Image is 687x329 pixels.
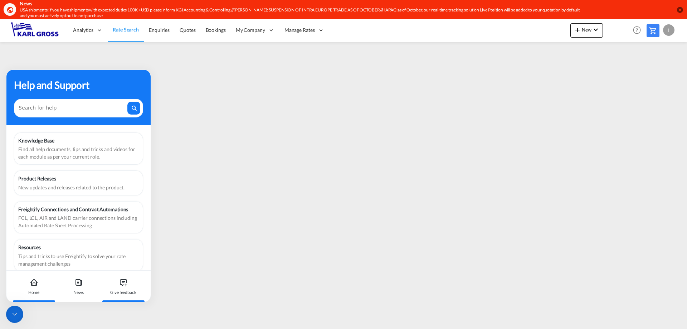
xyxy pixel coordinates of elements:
a: Enquiries [144,19,175,42]
a: Rate Search [108,19,144,42]
span: My Company [236,26,265,34]
md-icon: icon-chevron-down [591,25,600,34]
div: Manage Rates [279,19,329,42]
md-icon: icon-earth [6,6,14,13]
div: USA shipments: if you have shipments with expected duties 100K +USD please inform KGI Accounting ... [20,7,581,19]
a: Quotes [175,19,200,42]
span: Enquiries [149,27,170,33]
div: I [663,24,674,36]
md-icon: icon-plus 400-fg [573,25,582,34]
img: 3269c73066d711f095e541db4db89301.png [11,22,59,38]
div: Help [631,24,647,37]
button: icon-close-circle [676,6,683,13]
span: Help [631,24,643,36]
span: Bookings [206,27,226,33]
span: Quotes [180,27,195,33]
button: icon-plus 400-fgNewicon-chevron-down [570,23,603,38]
span: Rate Search [113,26,139,33]
span: Manage Rates [284,26,315,34]
span: Analytics [73,26,93,34]
div: My Company [231,19,279,42]
span: New [573,27,600,33]
a: Bookings [201,19,231,42]
div: Analytics [68,19,108,42]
